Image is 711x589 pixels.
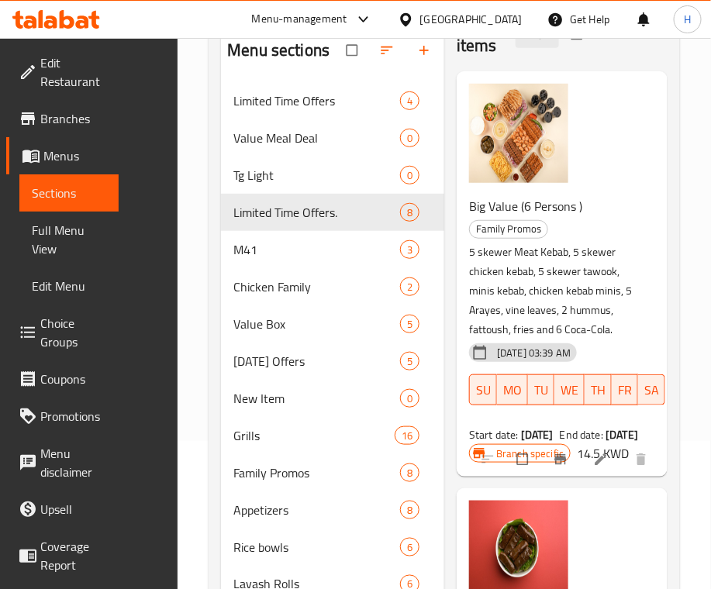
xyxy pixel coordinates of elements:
[591,379,606,401] span: TH
[400,91,419,110] div: items
[40,500,106,518] span: Upsell
[221,529,444,566] div: Rice bowls6
[554,374,585,405] button: WE
[400,277,419,296] div: items
[400,463,419,482] div: items
[6,305,119,360] a: Choice Groups
[19,267,119,305] a: Edit Menu
[618,379,632,401] span: FR
[233,91,400,110] div: Limited Time Offers
[401,503,419,518] span: 8
[401,391,419,406] span: 0
[233,463,400,482] span: Family Promos
[401,205,419,220] span: 8
[233,277,400,296] span: Chicken Family
[221,305,444,343] div: Value Box5
[491,346,577,360] span: [DATE] 03:39 AM
[476,379,491,401] span: SU
[233,352,400,370] div: Ramadan Offers
[233,501,400,519] span: Appetizers
[221,454,444,491] div: Family Promos8
[6,491,119,528] a: Upsell
[401,243,419,257] span: 3
[534,379,548,401] span: TU
[400,501,419,519] div: items
[585,374,612,405] button: TH
[503,379,522,401] span: MO
[6,100,119,137] a: Branches
[401,317,419,332] span: 5
[469,84,568,183] img: Big Value (6 Persons )
[561,379,578,401] span: WE
[606,425,638,445] b: [DATE]
[227,39,330,62] h2: Menu sections
[593,452,612,467] a: Edit menu item
[252,10,347,29] div: Menu-management
[221,231,444,268] div: M413
[370,33,407,67] span: Sort sections
[233,352,400,370] span: [DATE] Offers
[469,425,519,445] span: Start date:
[32,184,106,202] span: Sections
[401,466,419,480] span: 8
[19,212,119,267] a: Full Menu View
[6,360,119,398] a: Coupons
[457,11,497,57] h2: Menu items
[401,354,419,369] span: 5
[221,380,444,417] div: New Item0
[233,203,400,222] span: Limited Time Offers.
[400,166,419,184] div: items
[508,445,540,474] span: Select to update
[233,538,400,556] span: Rice bowls
[221,82,444,119] div: Limited Time Offers4
[233,315,400,333] span: Value Box
[497,374,528,405] button: MO
[43,146,106,165] span: Menus
[469,243,643,339] p: 5 skewer Meat Kebab, 5 skewer chicken kebab, 5 skewer tawook, minis kebab, chicken kebab minis, 5...
[401,168,419,183] span: 0
[401,131,419,146] span: 0
[400,240,419,259] div: items
[19,174,119,212] a: Sections
[638,374,665,405] button: SA
[233,426,395,445] div: Grills
[469,195,582,218] span: Big Value (6 Persons )
[400,538,419,556] div: items
[233,166,400,184] span: Tg Light
[40,109,106,128] span: Branches
[420,11,523,28] div: [GEOGRAPHIC_DATA]
[6,398,119,435] a: Promotions
[6,528,119,584] a: Coverage Report
[40,537,106,574] span: Coverage Report
[400,389,419,408] div: items
[40,370,106,388] span: Coupons
[32,221,106,258] span: Full Menu View
[6,435,119,491] a: Menu disclaimer
[221,417,444,454] div: Grills16
[32,277,106,295] span: Edit Menu
[400,315,419,333] div: items
[221,343,444,380] div: [DATE] Offers5
[233,389,400,408] span: New Item
[528,374,554,405] button: TU
[400,352,419,370] div: items
[233,240,400,259] span: M41
[6,137,119,174] a: Menus
[395,426,419,445] div: items
[612,374,638,405] button: FR
[400,129,419,147] div: items
[469,220,548,239] div: Family Promos
[6,44,119,100] a: Edit Restaurant
[233,129,400,147] span: Value Meal Deal
[544,443,581,477] button: Branch-specific-item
